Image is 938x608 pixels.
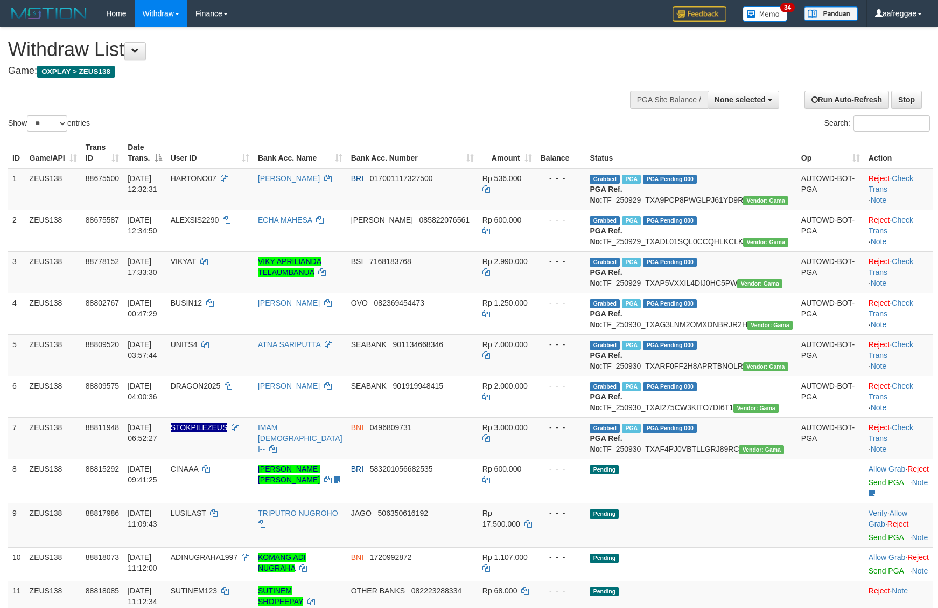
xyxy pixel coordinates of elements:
[128,586,157,606] span: [DATE] 11:12:34
[351,553,363,562] span: BNI
[370,174,433,183] span: Copy 017001117327500 to clipboard
[590,424,620,433] span: Grabbed
[171,299,202,307] span: BUSIN12
[869,340,913,360] a: Check Trans
[622,382,641,391] span: Marked by aafkaynarin
[912,533,928,542] a: Note
[482,382,528,390] span: Rp 2.000.000
[86,423,119,432] span: 88811948
[869,509,907,528] a: Allow Grab
[673,6,726,22] img: Feedback.jpg
[351,299,368,307] span: OVO
[864,503,933,547] td: · ·
[541,381,582,391] div: - - -
[171,216,219,224] span: ALEXSIS2290
[128,423,157,443] span: [DATE] 06:52:27
[912,478,928,487] a: Note
[864,137,933,168] th: Action
[804,91,889,109] a: Run Auto-Refresh
[171,586,217,595] span: SUTINEM123
[171,465,198,473] span: CINAAA
[643,175,697,184] span: PGA Pending
[869,553,907,562] span: ·
[871,403,887,412] a: Note
[622,341,641,350] span: Marked by aafkaynarin
[171,423,228,432] span: Nama rekening ada tanda titik/strip, harap diedit
[871,279,887,287] a: Note
[171,553,238,562] span: ADINUGRAHA1997
[869,382,890,390] a: Reject
[733,404,779,413] span: Vendor URL: https://trx31.1velocity.biz
[166,137,254,168] th: User ID: activate to sort column ascending
[482,216,521,224] span: Rp 600.000
[585,251,796,293] td: TF_250929_TXAP5VXXIL4DIJ0HC5PW
[869,174,890,183] a: Reject
[590,382,620,391] span: Grabbed
[8,547,25,581] td: 10
[482,257,528,266] span: Rp 2.990.000
[590,258,620,267] span: Grabbed
[8,137,25,168] th: ID
[643,299,697,308] span: PGA Pending
[37,66,115,78] span: OXPLAY > ZEUS138
[622,258,641,267] span: Marked by aafchomsokheang
[541,173,582,184] div: - - -
[887,520,909,528] a: Reject
[351,465,363,473] span: BRI
[622,299,641,308] span: Marked by aafsreyleap
[370,553,412,562] span: Copy 1720992872 to clipboard
[797,251,864,293] td: AUTOWD-BOT-PGA
[25,137,81,168] th: Game/API: activate to sort column ascending
[258,423,342,453] a: IMAM [DEMOGRAPHIC_DATA] I--
[590,216,620,225] span: Grabbed
[797,376,864,417] td: AUTOWD-BOT-PGA
[25,459,81,503] td: ZEUS138
[804,6,858,21] img: panduan.png
[393,382,443,390] span: Copy 901919948415 to clipboard
[797,334,864,376] td: AUTOWD-BOT-PGA
[8,251,25,293] td: 3
[541,298,582,308] div: - - -
[8,5,90,22] img: MOTION_logo.png
[86,465,119,473] span: 88815292
[8,210,25,251] td: 2
[869,509,907,528] span: ·
[8,503,25,547] td: 9
[482,509,520,528] span: Rp 17.500.000
[590,509,619,519] span: Pending
[351,174,363,183] span: BRI
[86,586,119,595] span: 88818085
[171,509,206,517] span: LUSILAST
[370,465,433,473] span: Copy 583201056682535 to clipboard
[739,445,784,454] span: Vendor URL: https://trx31.1velocity.biz
[590,587,619,596] span: Pending
[797,293,864,334] td: AUTOWD-BOT-PGA
[8,293,25,334] td: 4
[737,279,782,288] span: Vendor URL: https://trx31.1velocity.biz
[743,362,788,371] span: Vendor URL: https://trx31.1velocity.biz
[869,566,904,575] a: Send PGA
[585,168,796,210] td: TF_250929_TXA9PCP8PWGLPJ61YD9R
[643,382,697,391] span: PGA Pending
[8,417,25,459] td: 7
[351,257,363,266] span: BSI
[891,91,922,109] a: Stop
[351,340,387,349] span: SEABANK
[411,586,461,595] span: Copy 082223288334 to clipboard
[8,39,614,60] h1: Withdraw List
[128,382,157,401] span: [DATE] 04:00:36
[907,553,929,562] a: Reject
[258,257,321,277] a: VIKY APRILIANDA TELAUMBANUA
[864,210,933,251] td: · ·
[123,137,166,168] th: Date Trans.: activate to sort column descending
[869,423,890,432] a: Reject
[864,251,933,293] td: · ·
[743,6,788,22] img: Button%20Memo.svg
[393,340,443,349] span: Copy 901134668346 to clipboard
[171,382,221,390] span: DRAGON2025
[912,566,928,575] a: Note
[869,509,887,517] a: Verify
[25,210,81,251] td: ZEUS138
[86,257,119,266] span: 88778152
[128,174,157,194] span: [DATE] 12:32:31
